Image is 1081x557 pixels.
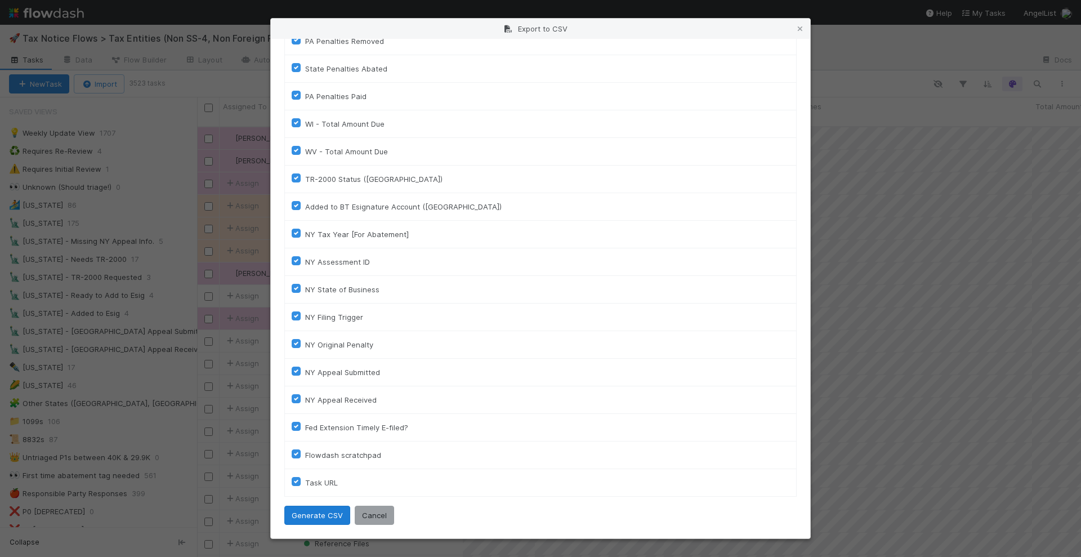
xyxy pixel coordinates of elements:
label: NY Appeal Submitted [305,366,380,379]
label: NY Assessment ID [305,255,370,269]
label: TR-2000 Status ([GEOGRAPHIC_DATA]) [305,172,443,186]
label: WI - Total Amount Due [305,117,385,131]
label: Added to BT Esignature Account ([GEOGRAPHIC_DATA]) [305,200,502,213]
label: State Penalties Abated [305,62,387,75]
button: Cancel [355,506,394,525]
label: PA Penalties Removed [305,34,384,48]
label: NY Appeal Received [305,393,377,407]
div: Export to CSV [271,19,810,39]
label: WV - Total Amount Due [305,145,388,158]
label: Task URL [305,476,338,489]
label: NY Filing Trigger [305,310,363,324]
label: NY Tax Year [For Abatement] [305,228,409,241]
label: Flowdash scratchpad [305,448,381,462]
label: Fed Extension Timely E-filed? [305,421,408,434]
label: NY Original Penalty [305,338,373,351]
label: PA Penalties Paid [305,90,367,103]
button: Generate CSV [284,506,350,525]
label: NY State of Business [305,283,379,296]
